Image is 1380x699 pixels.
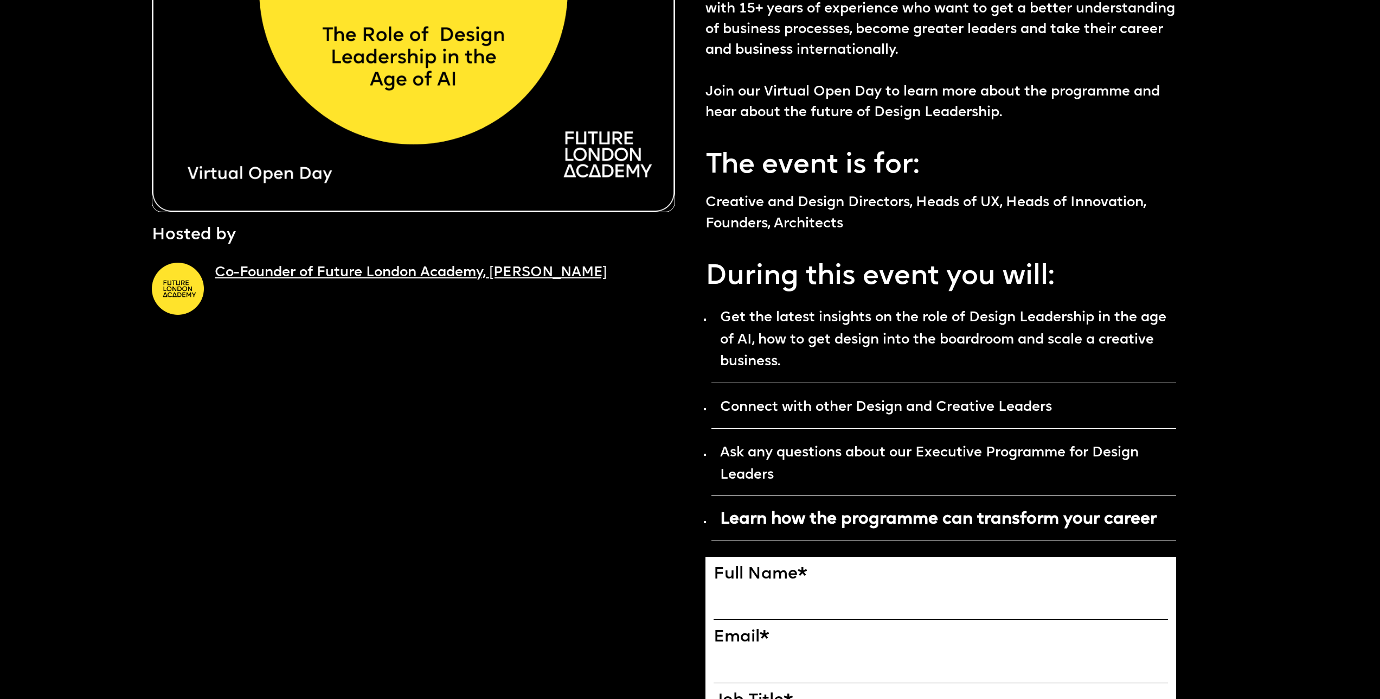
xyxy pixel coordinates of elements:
label: Email [714,628,1168,648]
strong: Ask any questions about our Executive Programme for Design Leaders [720,446,1139,482]
p: Creative and Design Directors, Heads of UX, Heads of Innovation, Founders, Architects [705,193,1176,234]
p: During this event you will: [705,251,1176,298]
img: A yellow circle with Future London Academy logo [152,263,204,315]
label: Full Name [714,565,1168,585]
strong: Get the latest insights on the role of Design Leadership in the age of AI, how to get design into... [720,311,1166,368]
p: The event is for: [705,139,1176,187]
a: Co-Founder of Future London Academy, [PERSON_NAME] [215,266,606,279]
strong: Learn how the programme can transform your career [720,511,1157,528]
p: Hosted by [152,223,236,248]
strong: Connect with other Design and Creative Leaders [720,401,1052,414]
